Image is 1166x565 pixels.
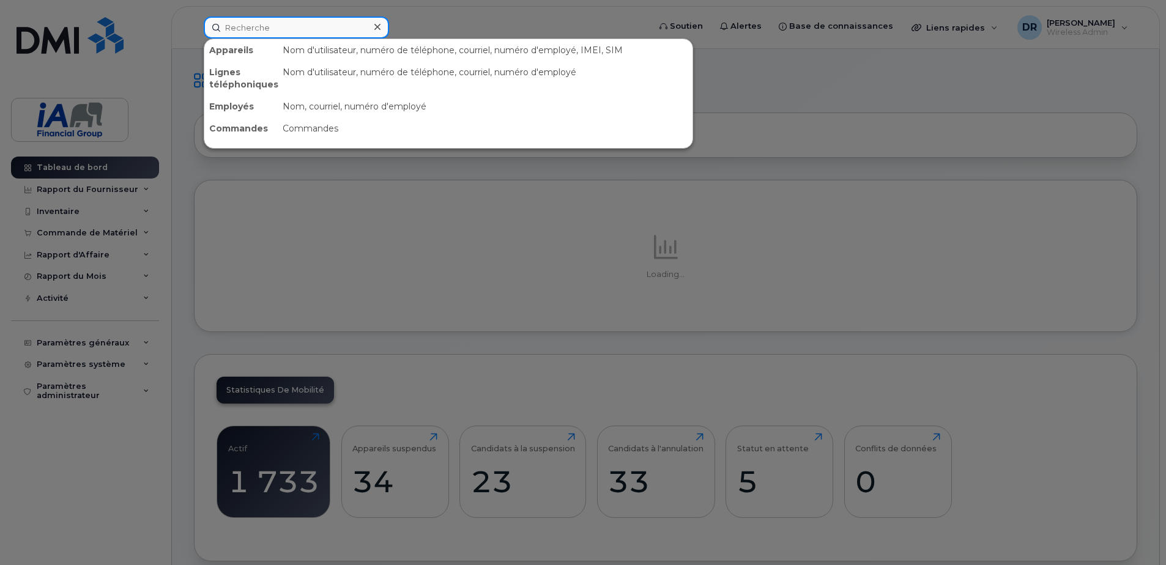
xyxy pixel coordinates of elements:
[204,39,278,61] div: Appareils
[278,61,693,95] div: Nom d'utilisateur, numéro de téléphone, courriel, numéro d'employé
[204,117,278,139] div: Commandes
[204,95,278,117] div: Employés
[204,61,278,95] div: Lignes téléphoniques
[278,117,693,139] div: Commandes
[278,39,693,61] div: Nom d'utilisateur, numéro de téléphone, courriel, numéro d'employé, IMEI, SIM
[278,95,693,117] div: Nom, courriel, numéro d'employé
